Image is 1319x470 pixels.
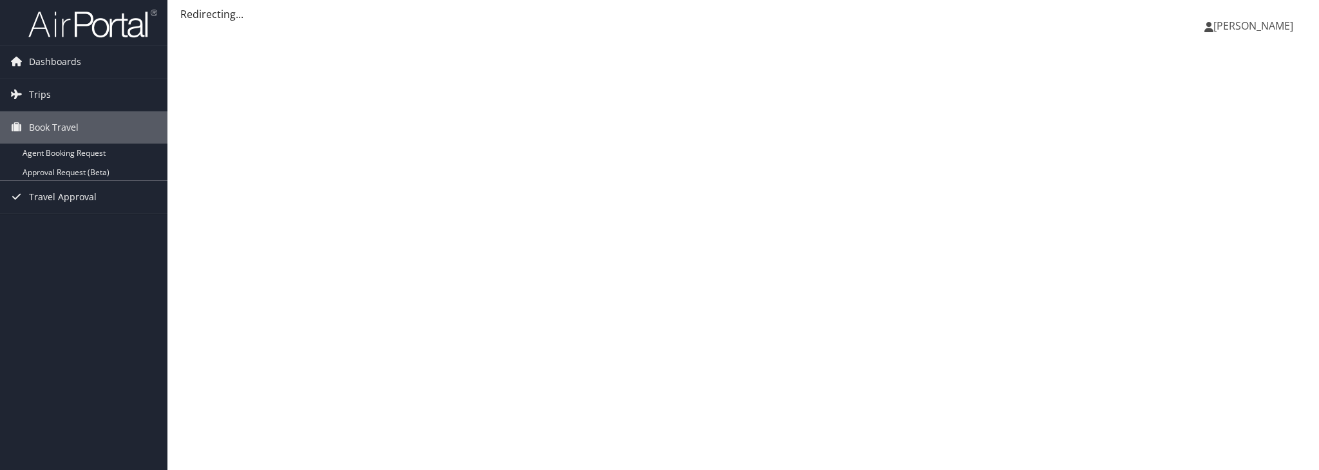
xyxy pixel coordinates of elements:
a: [PERSON_NAME] [1204,6,1306,45]
div: Redirecting... [180,6,1306,22]
span: Dashboards [29,46,81,78]
span: Travel Approval [29,181,97,213]
span: Book Travel [29,111,79,144]
img: airportal-logo.png [28,8,157,39]
span: [PERSON_NAME] [1213,19,1293,33]
span: Trips [29,79,51,111]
